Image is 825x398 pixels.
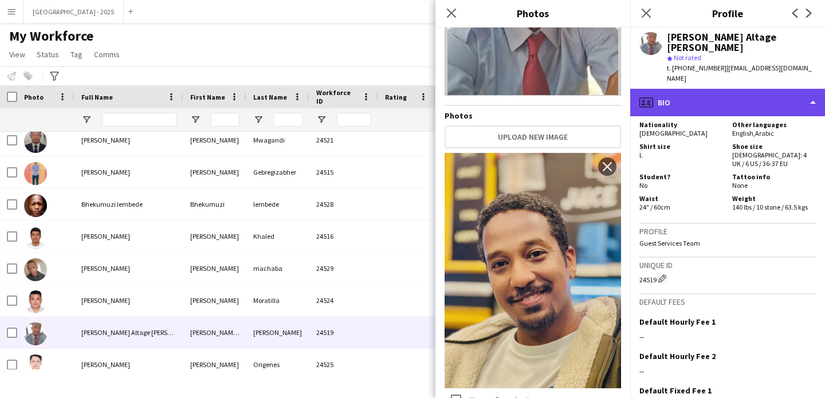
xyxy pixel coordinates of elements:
[89,47,124,62] a: Comms
[639,351,716,361] h3: Default Hourly Fee 2
[183,253,246,284] div: [PERSON_NAME]
[639,142,723,151] h5: Shirt size
[445,125,621,148] button: Upload new image
[24,258,47,281] img: jeffrey machaba
[639,385,712,396] h3: Default Fixed Fee 1
[253,93,287,101] span: Last Name
[309,124,378,156] div: 24521
[309,349,378,380] div: 24525
[639,366,816,376] div: --
[183,156,246,188] div: [PERSON_NAME]
[445,111,621,121] h4: Photos
[639,317,716,327] h3: Default Hourly Fee 1
[246,188,309,220] div: lembede
[253,115,264,125] button: Open Filter Menu
[9,49,25,60] span: View
[81,200,143,208] span: Bhekumuzi lembede
[102,113,176,127] input: Full Name Filter Input
[309,253,378,284] div: 24529
[24,162,47,185] img: Aron Gebregizabher
[94,49,120,60] span: Comms
[5,47,30,62] a: View
[309,285,378,316] div: 24524
[183,317,246,348] div: [PERSON_NAME] Altage
[667,64,726,72] span: t. [PHONE_NUMBER]
[732,151,807,168] span: [DEMOGRAPHIC_DATA]: 4 UK / 6 US / 36-37 EU
[24,130,47,153] img: Alii juma Mwagandi
[70,49,82,60] span: Tag
[639,297,816,307] h3: Default fees
[246,253,309,284] div: machaba
[630,6,825,21] h3: Profile
[732,172,816,181] h5: Tattoo info
[23,1,124,23] button: [GEOGRAPHIC_DATA] - 2025
[24,322,47,345] img: Magdi Altage Awad Altahir
[639,120,723,129] h5: Nationality
[81,264,130,273] span: [PERSON_NAME]
[81,232,130,241] span: [PERSON_NAME]
[667,64,812,82] span: | [EMAIL_ADDRESS][DOMAIN_NAME]
[316,88,357,105] span: Workforce ID
[385,93,407,101] span: Rating
[639,194,723,203] h5: Waist
[183,124,246,156] div: [PERSON_NAME]
[732,194,816,203] h5: Weight
[639,239,816,247] p: Guest Services Team
[81,115,92,125] button: Open Filter Menu
[639,260,816,270] h3: Unique ID
[316,115,327,125] button: Open Filter Menu
[246,220,309,252] div: Khaled
[732,142,816,151] h5: Shoe size
[246,285,309,316] div: Moratilla
[190,115,201,125] button: Open Filter Menu
[274,113,302,127] input: Last Name Filter Input
[81,136,130,144] span: [PERSON_NAME]
[24,290,47,313] img: Jonell Moratilla
[639,273,816,284] div: 24519
[183,188,246,220] div: Bhekumuzi
[732,181,748,190] span: None
[732,129,755,137] span: English ,
[24,226,47,249] img: Gaafar Khaled
[24,93,44,101] span: Photo
[246,124,309,156] div: Mwagandi
[674,53,701,62] span: Not rated
[24,354,47,377] img: Norbin Carlo Origenes
[24,194,47,217] img: Bhekumuzi lembede
[81,168,130,176] span: [PERSON_NAME]
[211,113,239,127] input: First Name Filter Input
[755,129,774,137] span: Arabic
[37,49,59,60] span: Status
[183,285,246,316] div: [PERSON_NAME]
[9,27,93,45] span: My Workforce
[639,151,643,159] span: L
[639,181,647,190] span: No
[246,349,309,380] div: Origenes
[190,93,225,101] span: First Name
[639,226,816,237] h3: Profile
[639,203,670,211] span: 24" / 60cm
[639,332,816,342] div: --
[732,203,808,211] span: 140 lbs / 10 stone / 63.5 kgs
[667,32,816,53] div: [PERSON_NAME] Altage [PERSON_NAME]
[309,317,378,348] div: 24519
[81,328,200,337] span: [PERSON_NAME] Altage [PERSON_NAME]
[81,360,130,369] span: [PERSON_NAME]
[630,89,825,116] div: Bio
[48,69,61,83] app-action-btn: Advanced filters
[66,47,87,62] a: Tag
[246,156,309,188] div: Gebregizabher
[81,296,130,305] span: [PERSON_NAME]
[445,153,621,388] img: Crew photo 1108836
[183,349,246,380] div: [PERSON_NAME]
[435,6,630,21] h3: Photos
[309,220,378,252] div: 24516
[639,172,723,181] h5: Student?
[309,188,378,220] div: 24528
[732,120,816,129] h5: Other languages
[639,129,708,137] span: [DEMOGRAPHIC_DATA]
[246,317,309,348] div: [PERSON_NAME]
[309,156,378,188] div: 24515
[81,93,113,101] span: Full Name
[337,113,371,127] input: Workforce ID Filter Input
